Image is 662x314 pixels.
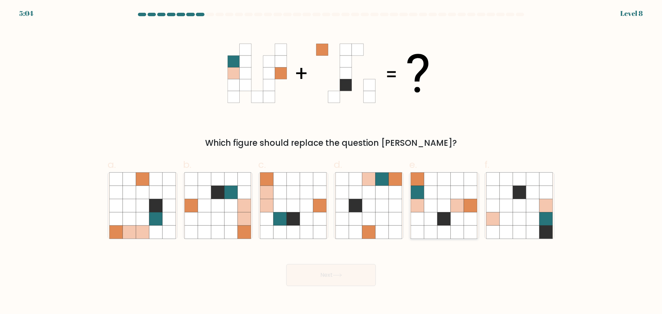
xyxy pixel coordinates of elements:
[484,158,489,171] span: f.
[19,8,33,19] div: 5:04
[108,158,116,171] span: a.
[286,264,376,286] button: Next
[112,137,550,149] div: Which figure should replace the question [PERSON_NAME]?
[409,158,417,171] span: e.
[258,158,266,171] span: c.
[183,158,191,171] span: b.
[620,8,643,19] div: Level 8
[334,158,342,171] span: d.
